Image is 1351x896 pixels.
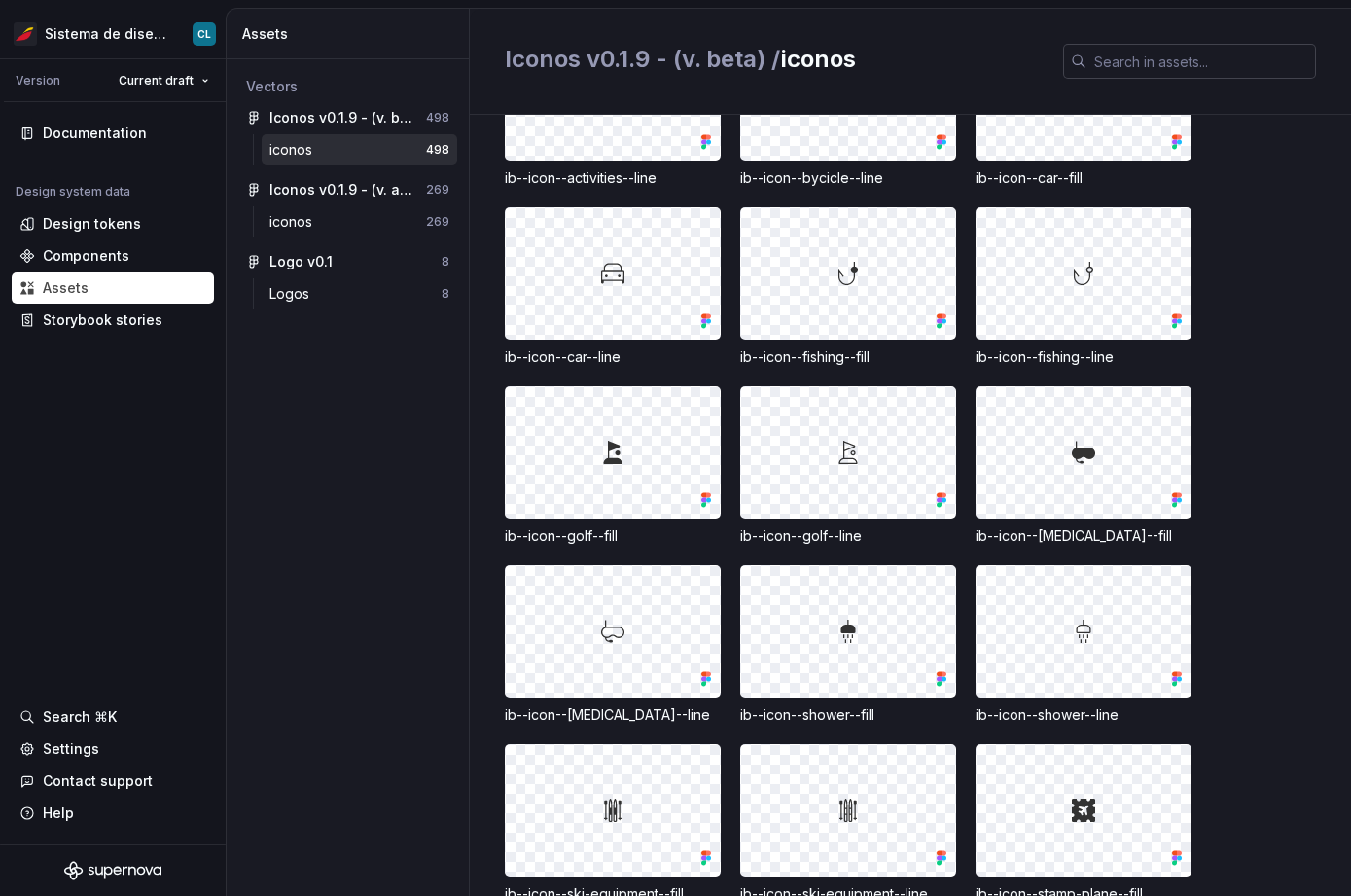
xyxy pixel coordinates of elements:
div: Storybook stories [43,310,162,330]
div: Components [43,246,129,266]
a: Logos8 [262,278,457,309]
div: Design system data [16,184,130,199]
div: ib--icon--activities--line [505,168,721,188]
div: ib--icon--golf--line [740,526,956,546]
button: Sistema de diseño IberiaCL [4,13,222,54]
div: Logo v0.1 [269,252,333,271]
span: Current draft [119,73,194,89]
a: Iconos v0.1.9 - (v. beta)498 [238,102,457,133]
div: ib--icon--[MEDICAL_DATA]--fill [976,526,1191,546]
a: Documentation [12,118,214,149]
a: Iconos v0.1.9 - (v. actual)269 [238,174,457,205]
a: Storybook stories [12,305,214,336]
div: Assets [43,278,89,298]
h2: iconos [505,44,1040,75]
div: Iconos v0.1.9 - (v. actual) [269,180,414,199]
button: Contact support [12,766,214,797]
div: iconos [269,140,320,160]
div: Search ⌘K [43,707,117,727]
div: ib--icon--fishing--line [976,347,1191,367]
div: 269 [426,214,449,230]
a: Design tokens [12,208,214,239]
div: 8 [442,254,449,269]
div: 8 [442,286,449,302]
div: iconos [269,212,320,232]
a: iconos269 [262,206,457,237]
div: Version [16,73,60,89]
div: ib--icon--[MEDICAL_DATA]--line [505,705,721,725]
div: ib--icon--fishing--fill [740,347,956,367]
button: Current draft [110,67,218,94]
div: Logos [269,284,317,304]
div: Help [43,804,74,823]
div: 269 [426,182,449,197]
button: Help [12,798,214,829]
div: Iconos v0.1.9 - (v. beta) [269,108,414,127]
div: Documentation [43,124,147,143]
div: ib--icon--car--fill [976,168,1191,188]
div: Vectors [246,77,449,96]
div: Design tokens [43,214,141,233]
div: Assets [242,24,461,44]
div: ib--icon--shower--line [976,705,1191,725]
img: 55604660-494d-44a9-beb2-692398e9940a.png [14,22,37,46]
svg: Supernova Logo [64,861,161,880]
div: 498 [426,110,449,125]
a: iconos498 [262,134,457,165]
input: Search in assets... [1086,44,1316,79]
a: Assets [12,272,214,304]
div: Settings [43,739,99,759]
a: Settings [12,734,214,765]
div: ib--icon--bycicle--line [740,168,956,188]
div: CL [197,26,211,42]
div: ib--icon--car--line [505,347,721,367]
div: 498 [426,142,449,158]
a: Components [12,240,214,271]
a: Logo v0.18 [238,246,457,277]
button: Search ⌘K [12,701,214,733]
span: Iconos v0.1.9 - (v. beta) / [505,45,780,73]
div: Contact support [43,771,153,791]
div: Sistema de diseño Iberia [45,24,169,44]
div: ib--icon--golf--fill [505,526,721,546]
div: ib--icon--shower--fill [740,705,956,725]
